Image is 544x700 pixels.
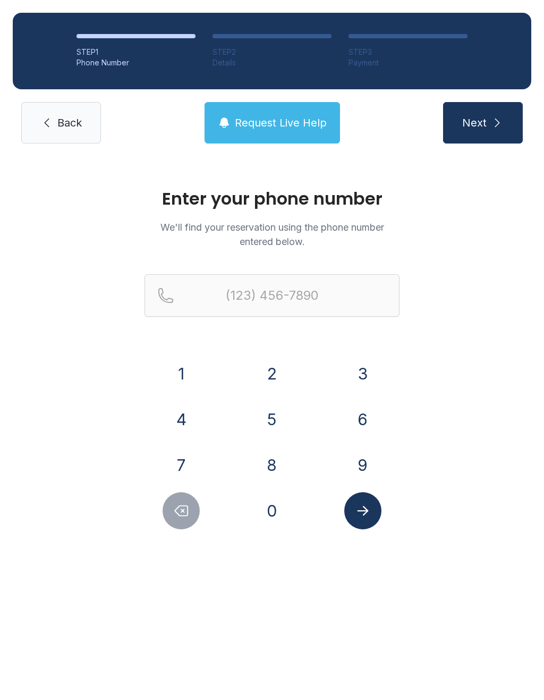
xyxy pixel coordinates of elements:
[344,401,381,438] button: 6
[348,47,467,57] div: STEP 3
[76,57,195,68] div: Phone Number
[253,492,291,529] button: 0
[144,190,399,207] h1: Enter your phone number
[253,446,291,484] button: 8
[348,57,467,68] div: Payment
[235,115,327,130] span: Request Live Help
[144,274,399,317] input: Reservation phone number
[212,47,331,57] div: STEP 2
[163,355,200,392] button: 1
[344,492,381,529] button: Submit lookup form
[253,355,291,392] button: 2
[344,355,381,392] button: 3
[212,57,331,68] div: Details
[163,492,200,529] button: Delete number
[344,446,381,484] button: 9
[163,446,200,484] button: 7
[76,47,195,57] div: STEP 1
[253,401,291,438] button: 5
[163,401,200,438] button: 4
[462,115,487,130] span: Next
[144,220,399,249] p: We'll find your reservation using the phone number entered below.
[57,115,82,130] span: Back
